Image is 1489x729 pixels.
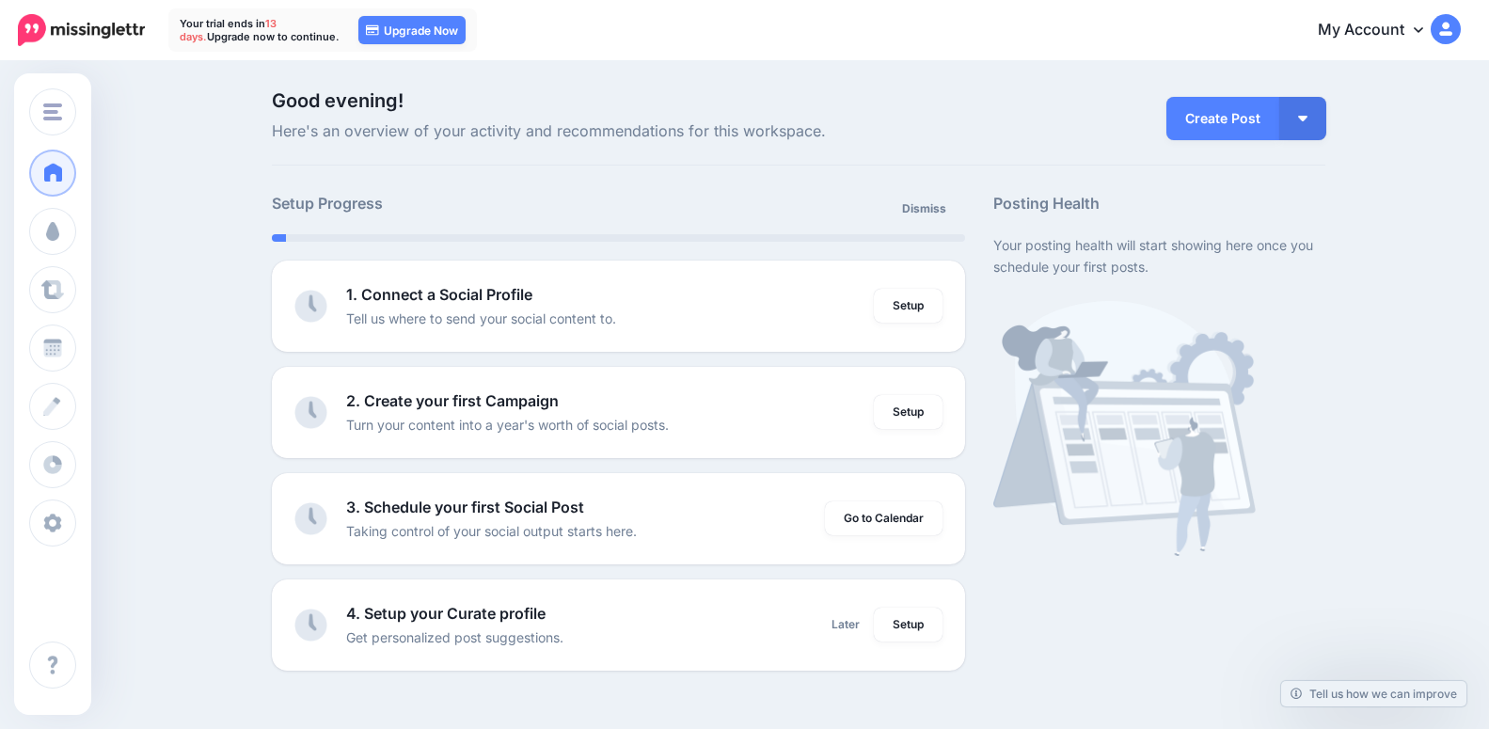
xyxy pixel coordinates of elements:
p: Get personalized post suggestions. [346,626,563,648]
span: Here's an overview of your activity and recommendations for this workspace. [272,119,965,144]
a: Dismiss [891,192,958,226]
a: Later [820,608,871,642]
img: calendar-waiting.png [993,301,1256,556]
img: clock-grey.png [294,290,327,323]
img: clock-grey.png [294,502,327,535]
p: Turn your content into a year's worth of social posts. [346,414,669,436]
img: clock-grey.png [294,609,327,642]
a: Go to Calendar [825,501,943,535]
b: 2. Create your first Campaign [346,391,559,410]
img: Missinglettr [18,14,145,46]
h5: Posting Health [993,192,1325,215]
b: 4. Setup your Curate profile [346,604,546,623]
h5: Setup Progress [272,192,618,215]
a: My Account [1299,8,1461,54]
a: Setup [874,395,943,429]
p: Tell us where to send your social content to. [346,308,616,329]
b: 3. Schedule your first Social Post [346,498,584,516]
p: Your trial ends in Upgrade now to continue. [180,17,340,43]
p: Taking control of your social output starts here. [346,520,637,542]
span: Good evening! [272,89,404,112]
a: Tell us how we can improve [1281,681,1466,706]
img: clock-grey.png [294,396,327,429]
img: arrow-down-white.png [1298,116,1307,121]
p: Your posting health will start showing here once you schedule your first posts. [993,234,1325,277]
a: Setup [874,608,943,642]
a: Upgrade Now [358,16,466,44]
a: Create Post [1166,97,1279,140]
span: 13 days. [180,17,277,43]
b: 1. Connect a Social Profile [346,285,532,304]
a: Setup [874,289,943,323]
img: menu.png [43,103,62,120]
